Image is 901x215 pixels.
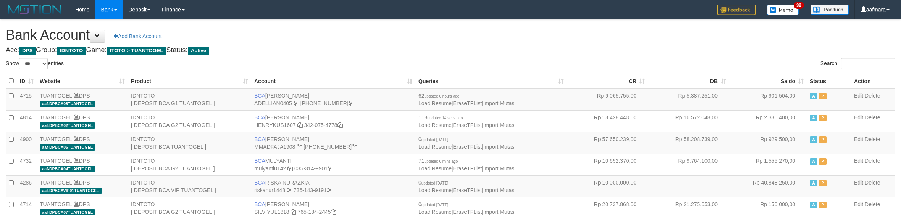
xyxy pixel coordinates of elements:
a: TUANTOGEL [40,93,72,99]
th: Saldo: activate to sort column ascending [729,74,807,88]
a: HENRYKUS1607 [254,122,296,128]
a: Load [418,187,430,193]
td: IDNTOTO [ DEPOSIT BCA VIP TUANTOGEL ] [128,175,251,197]
td: Rp 18.428.448,00 [567,110,648,132]
a: TUANTOGEL [40,158,72,164]
td: 4814 [17,110,37,132]
td: DPS [37,88,128,111]
a: Resume [432,165,452,172]
td: Rp 5.387.251,00 [648,88,729,111]
span: Active [810,136,817,143]
h1: Bank Account [6,27,895,43]
img: Button%20Memo.svg [767,5,799,15]
a: Delete [865,201,880,207]
th: Account: activate to sort column ascending [251,74,415,88]
td: DPS [37,132,128,154]
td: RISKA NURAZKIA 736-143-9191 [251,175,415,197]
span: | | | [418,180,516,193]
span: 0 [418,180,448,186]
span: updated 6 hours ago [425,94,460,98]
span: Paused [819,202,827,208]
a: Edit [854,93,863,99]
a: Load [418,209,430,215]
a: Copy MMADFAJA1908 to clipboard [297,144,302,150]
a: Resume [432,209,452,215]
span: Active [810,115,817,121]
td: 4715 [17,88,37,111]
span: updated [DATE] [421,138,448,142]
span: Active [810,158,817,165]
span: | | | [418,114,516,128]
th: Status [807,74,851,88]
a: Copy 4062282031 to clipboard [352,144,357,150]
span: updated 14 secs ago [427,116,463,120]
a: Resume [432,122,452,128]
a: Add Bank Account [109,30,166,43]
td: Rp 58.208.739,00 [648,132,729,154]
td: [PERSON_NAME] 342-075-4778 [251,110,415,132]
span: Paused [819,180,827,186]
img: Feedback.jpg [717,5,756,15]
a: Delete [865,180,880,186]
span: ITOTO > TUANTOGEL [107,47,166,55]
a: Copy riskanur1448 to clipboard [287,187,292,193]
span: 32 [794,2,804,9]
span: Paused [819,158,827,165]
a: Delete [865,93,880,99]
span: BCA [254,201,265,207]
a: Delete [865,114,880,120]
span: DPS [19,47,36,55]
td: Rp 2.330.400,00 [729,110,807,132]
a: Load [418,165,430,172]
a: Copy 3420754778 to clipboard [337,122,343,128]
a: Copy 5655032115 to clipboard [349,100,354,106]
span: Active [188,47,210,55]
a: TUANTOGEL [40,136,72,142]
span: Paused [819,136,827,143]
span: 0 [418,201,448,207]
td: IDNTOTO [ DEPOSIT BCA G2 TUANTOGEL ] [128,110,251,132]
a: Import Mutasi [483,187,516,193]
a: EraseTFList [453,187,482,193]
span: updated [DATE] [421,203,448,207]
span: BCA [254,136,265,142]
td: Rp 1.555.270,00 [729,154,807,175]
span: | | | [418,93,516,106]
a: EraseTFList [453,122,482,128]
span: 118 [418,114,463,120]
span: IDNTOTO [57,47,86,55]
a: Edit [854,158,863,164]
a: EraseTFList [453,100,482,106]
a: Copy 7651842445 to clipboard [331,209,336,215]
td: IDNTOTO [ DEPOSIT BCA G2 TUANTOGEL ] [128,154,251,175]
td: DPS [37,175,128,197]
a: TUANTOGEL [40,180,72,186]
a: Import Mutasi [483,122,516,128]
span: | | | [418,201,516,215]
a: Copy HENRYKUS1607 to clipboard [297,122,303,128]
td: Rp 9.764.100,00 [648,154,729,175]
td: Rp 40.848.250,00 [729,175,807,197]
a: TUANTOGEL [40,201,72,207]
td: Rp 929.500,00 [729,132,807,154]
span: BCA [254,180,265,186]
span: aaf-DPBCA05TUANTOGEL [40,144,95,151]
a: Edit [854,136,863,142]
span: aaf-DPBCAVIP01TUANTOGEL [40,188,102,194]
a: Copy SILVIYUL1818 to clipboard [291,209,296,215]
td: Rp 16.572.048,00 [648,110,729,132]
a: Import Mutasi [483,100,516,106]
a: riskanur1448 [254,187,285,193]
td: Rp 901.504,00 [729,88,807,111]
td: [PERSON_NAME] [PHONE_NUMBER] [251,88,415,111]
td: - - - [648,175,729,197]
td: DPS [37,110,128,132]
span: 71 [418,158,458,164]
a: TUANTOGEL [40,114,72,120]
span: | | | [418,158,516,172]
span: | | | [418,136,516,150]
th: DB: activate to sort column ascending [648,74,729,88]
td: 4900 [17,132,37,154]
span: updated [DATE] [421,181,448,185]
a: SILVIYUL1818 [254,209,289,215]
